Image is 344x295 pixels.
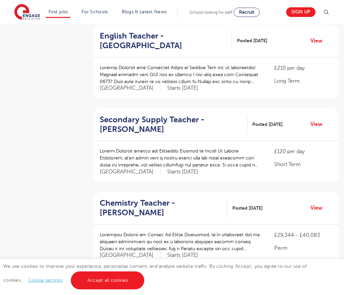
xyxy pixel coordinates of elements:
a: Cookie settings [28,278,62,283]
a: English Teacher - [GEOGRAPHIC_DATA] [100,31,232,50]
p: £210 per day [274,64,332,72]
span: Posted [DATE] [252,121,283,128]
a: Secondary Supply Teacher - [PERSON_NAME] [100,115,247,134]
p: Short Term [274,160,332,168]
h2: Secondary Supply Teacher - [PERSON_NAME] [100,115,242,134]
p: Starts [DATE] [167,252,198,259]
a: View [310,204,327,212]
a: Blogs & Latest News [122,9,167,14]
span: Posted [DATE] [232,205,263,212]
span: [GEOGRAPHIC_DATA] [100,85,161,92]
p: £29,344 - £40,083 [274,231,332,239]
a: View [310,120,327,129]
span: [GEOGRAPHIC_DATA] [100,252,161,259]
span: [GEOGRAPHIC_DATA] [100,168,161,175]
h2: English Teacher - [GEOGRAPHIC_DATA] [100,31,227,50]
span: Recruit [239,10,254,15]
a: Recruit [234,8,260,17]
span: Posted [DATE] [237,37,267,44]
img: Engage Education [14,4,40,21]
p: Loremipsu Dolorsi am Consec Ad Elitse Doeiusmod, te’in utlaboreet dol ma aliquaen adminimveni qu ... [100,231,261,252]
span: Schools looking for staff [189,10,232,15]
p: Long Term [274,77,332,85]
a: Accept all cookies [71,271,145,289]
h2: Chemistry Teacher - [PERSON_NAME] [100,198,222,218]
a: View [310,37,327,45]
p: £120 per day [274,147,332,155]
p: Starts [DATE] [167,85,198,92]
p: Loremip Dolorsit ame Consectet Adipis el Seddoe Tem inc ut laboreetdol Magnaal enimadm veni QUI n... [100,64,261,85]
a: Chemistry Teacher - [PERSON_NAME] [100,198,227,218]
span: We use cookies to improve your experience, personalise content, and analyse website traffic. By c... [3,264,307,283]
a: Find jobs [49,9,68,14]
a: Sign up [286,7,315,17]
p: Loremi Dolorsit ametco adi Elitseddo Eiusmod te Incidi Ut Labore Etdolorem, al’en admin veni q no... [100,147,261,168]
p: Perm [274,244,332,252]
a: For Schools [81,9,108,14]
p: Starts [DATE] [167,168,198,175]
